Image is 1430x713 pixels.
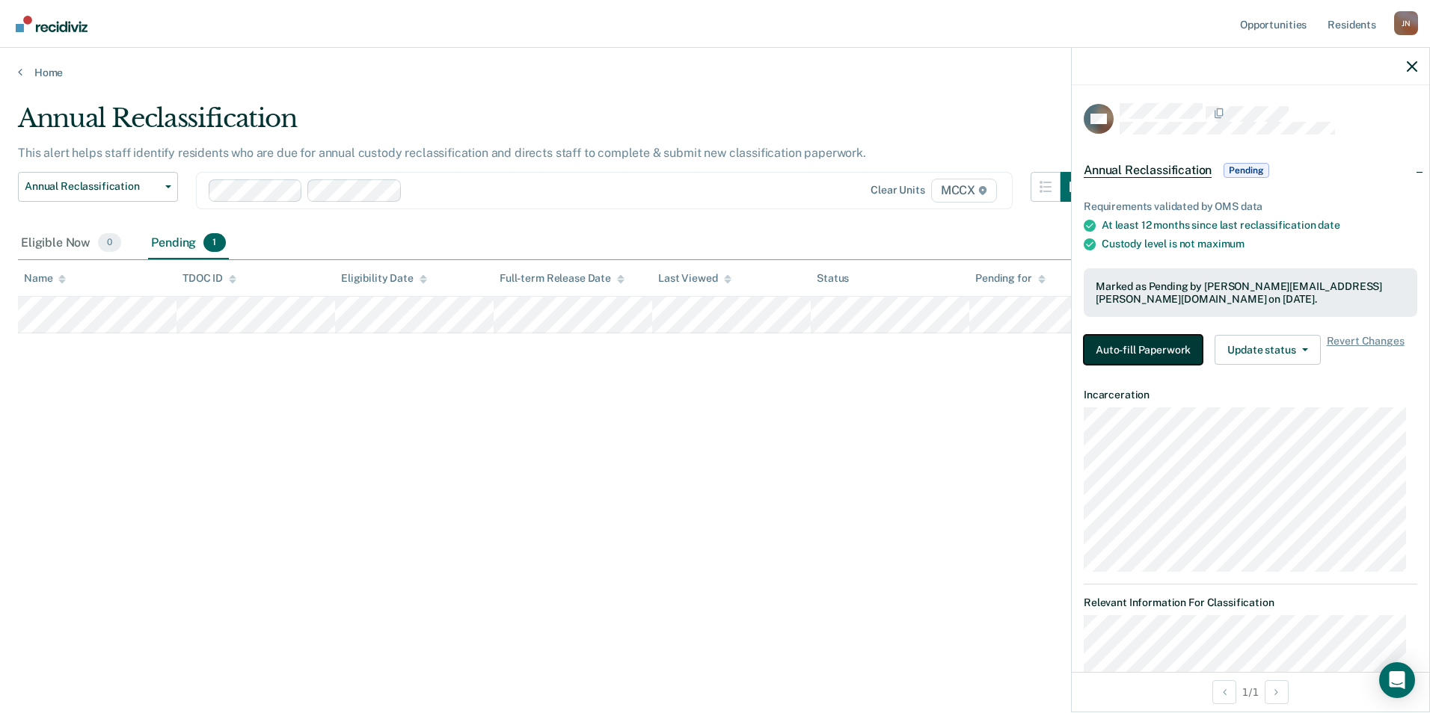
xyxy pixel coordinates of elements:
[1215,335,1320,365] button: Update status
[18,66,1412,79] a: Home
[1102,238,1417,250] div: Custody level is not
[1096,280,1405,306] div: Marked as Pending by [PERSON_NAME][EMAIL_ADDRESS][PERSON_NAME][DOMAIN_NAME] on [DATE].
[25,180,159,193] span: Annual Reclassification
[1084,200,1417,213] div: Requirements validated by OMS data
[203,233,225,253] span: 1
[1197,238,1245,250] span: maximum
[1084,335,1209,365] a: Navigate to form link
[871,184,925,197] div: Clear units
[1394,11,1418,35] button: Profile dropdown button
[1379,662,1415,698] div: Open Intercom Messenger
[1084,335,1203,365] button: Auto-fill Paperwork
[98,233,121,253] span: 0
[1327,335,1405,365] span: Revert Changes
[1212,680,1236,704] button: Previous Opportunity
[18,227,124,260] div: Eligible Now
[24,272,66,285] div: Name
[817,272,849,285] div: Status
[341,272,427,285] div: Eligibility Date
[18,146,866,160] p: This alert helps staff identify residents who are due for annual custody reclassification and dir...
[658,272,731,285] div: Last Viewed
[1084,596,1417,609] dt: Relevant Information For Classification
[931,179,997,203] span: MCCX
[1102,219,1417,232] div: At least 12 months since last reclassification
[1318,219,1340,231] span: date
[1394,11,1418,35] div: J N
[16,16,88,32] img: Recidiviz
[148,227,228,260] div: Pending
[1224,163,1268,178] span: Pending
[18,103,1090,146] div: Annual Reclassification
[1072,146,1429,194] div: Annual ReclassificationPending
[1084,163,1212,178] span: Annual Reclassification
[182,272,236,285] div: TDOC ID
[1265,680,1289,704] button: Next Opportunity
[1084,389,1417,401] dt: Incarceration
[975,272,1045,285] div: Pending for
[1072,672,1429,712] div: 1 / 1
[500,272,625,285] div: Full-term Release Date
